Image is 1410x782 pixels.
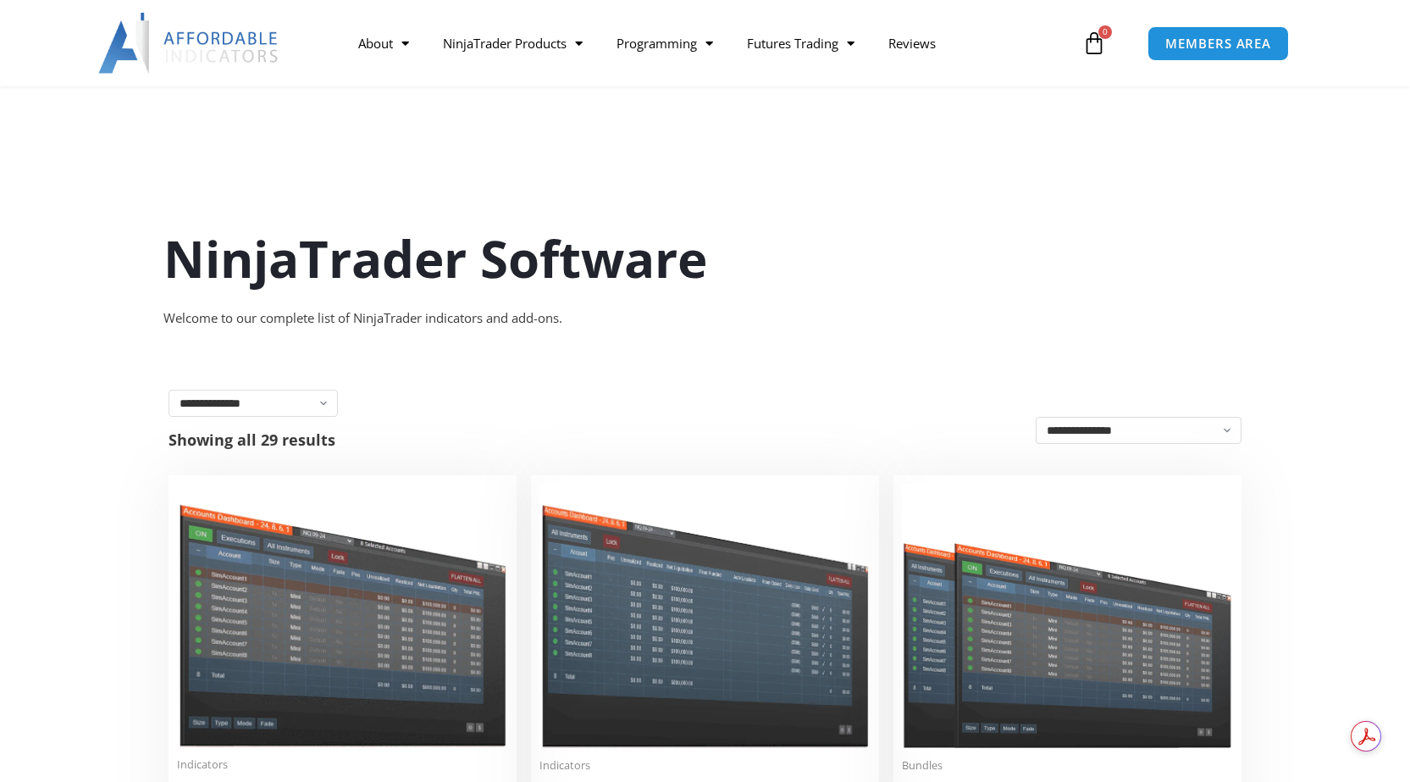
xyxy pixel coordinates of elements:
nav: Menu [341,24,1078,63]
a: Reviews [871,24,953,63]
img: Accounts Dashboard Suite [902,484,1233,748]
span: Bundles [902,758,1233,773]
select: Shop order [1036,417,1241,444]
img: LogoAI | Affordable Indicators – NinjaTrader [98,13,280,74]
h1: NinjaTrader Software [163,223,1247,294]
span: Indicators [539,758,871,773]
img: Account Risk Manager [539,484,871,747]
a: About [341,24,426,63]
span: 0 [1098,25,1112,39]
a: MEMBERS AREA [1147,26,1289,61]
a: NinjaTrader Products [426,24,600,63]
a: Programming [600,24,730,63]
a: Futures Trading [730,24,871,63]
span: MEMBERS AREA [1165,37,1271,50]
img: Duplicate Account Actions [177,484,508,747]
span: Indicators [177,757,508,772]
a: 0 [1057,19,1131,68]
p: Showing all 29 results [169,432,335,447]
div: Welcome to our complete list of NinjaTrader indicators and add-ons. [163,307,1247,330]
